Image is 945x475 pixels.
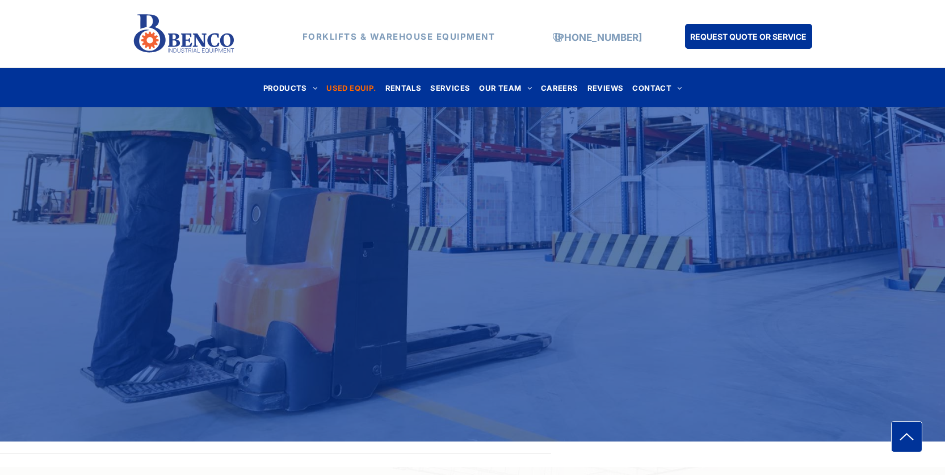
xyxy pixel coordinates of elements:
[690,26,807,47] span: REQUEST QUOTE OR SERVICE
[474,80,536,95] a: OUR TEAM
[381,80,426,95] a: RENTALS
[426,80,474,95] a: SERVICES
[536,80,583,95] a: CAREERS
[685,24,812,49] a: REQUEST QUOTE OR SERVICE
[583,80,628,95] a: REVIEWS
[259,80,322,95] a: PRODUCTS
[555,32,642,43] a: [PHONE_NUMBER]
[628,80,686,95] a: CONTACT
[322,80,380,95] a: USED EQUIP.
[303,31,495,42] strong: FORKLIFTS & WAREHOUSE EQUIPMENT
